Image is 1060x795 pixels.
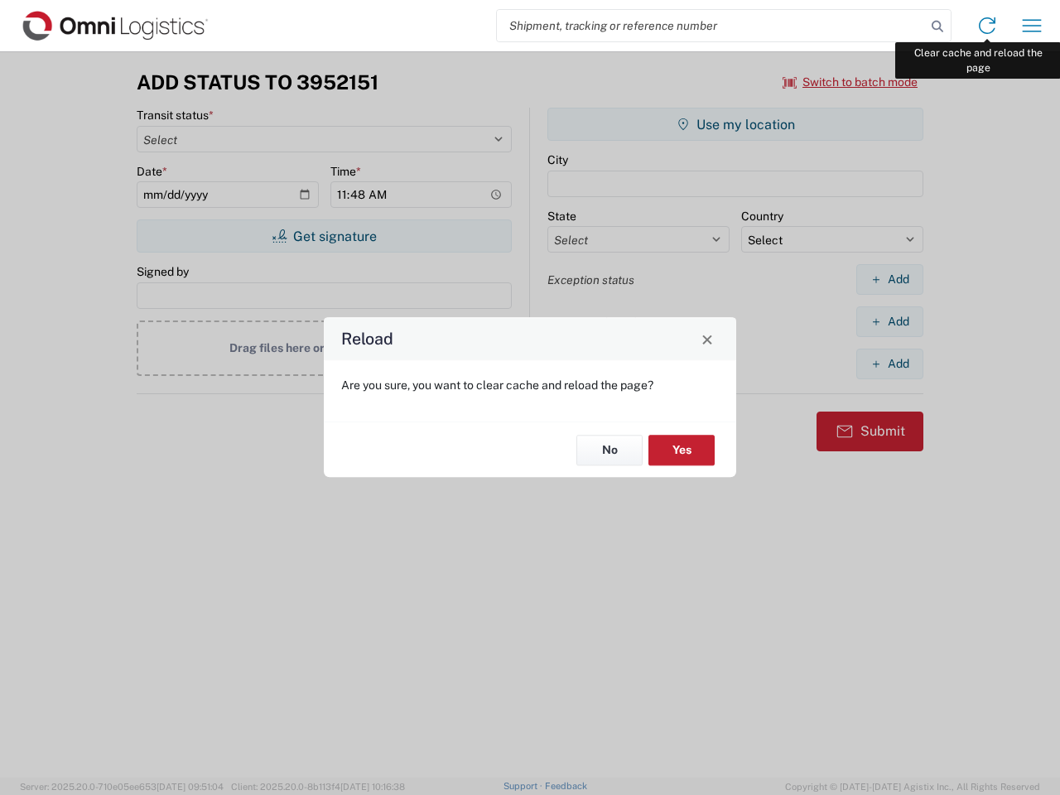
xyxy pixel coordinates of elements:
button: Close [696,327,719,350]
button: Yes [648,435,715,465]
button: No [576,435,643,465]
p: Are you sure, you want to clear cache and reload the page? [341,378,719,393]
h4: Reload [341,327,393,351]
input: Shipment, tracking or reference number [497,10,926,41]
